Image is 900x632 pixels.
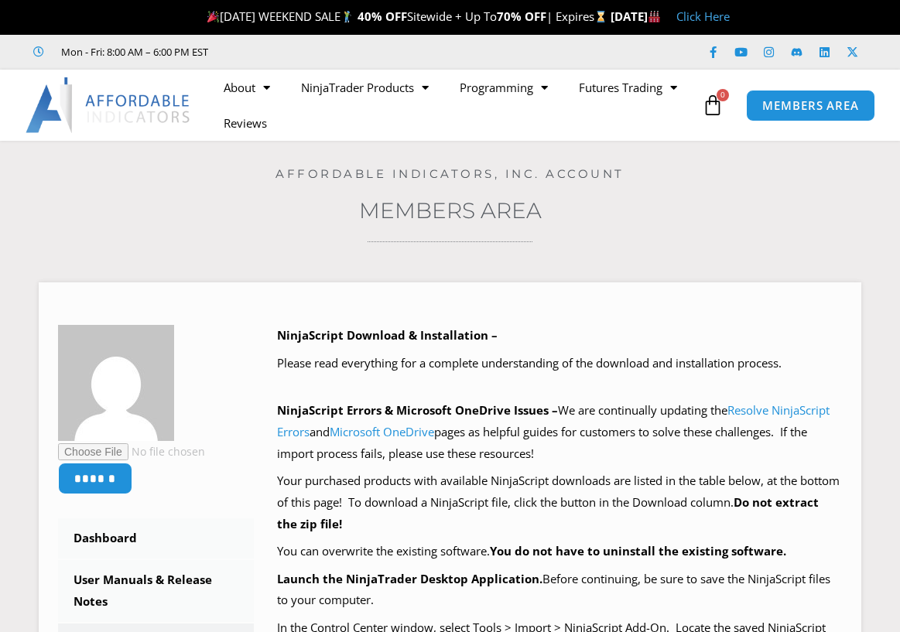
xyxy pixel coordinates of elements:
[275,166,625,181] a: Affordable Indicators, Inc. Account
[58,560,254,622] a: User Manuals & Release Notes
[277,400,842,465] p: We are continually updating the and pages as helpful guides for customers to solve these challeng...
[746,90,875,121] a: MEMBERS AREA
[444,70,563,105] a: Programming
[204,9,610,24] span: [DATE] WEEKEND SALE Sitewide + Up To | Expires
[57,43,208,61] span: Mon - Fri: 8:00 AM – 6:00 PM EST
[277,470,842,535] p: Your purchased products with available NinjaScript downloads are listed in the table below, at th...
[277,541,842,562] p: You can overwrite the existing software.
[595,11,607,22] img: ⌛
[359,197,542,224] a: Members Area
[676,9,730,24] a: Click Here
[277,353,842,374] p: Please read everything for a complete understanding of the download and installation process.
[358,9,407,24] strong: 40% OFF
[208,105,282,141] a: Reviews
[26,77,192,133] img: LogoAI | Affordable Indicators – NinjaTrader
[58,325,174,441] img: c95913fd53d0cd6d92d8811dfe7895157537ba1226b83451296bf28917efead3
[277,494,819,531] b: Do not extract the zip file!
[277,402,830,439] a: Resolve NinjaScript Errors
[207,11,219,22] img: 🎉
[679,83,747,128] a: 0
[277,327,498,343] b: NinjaScript Download & Installation –
[277,402,558,418] b: NinjaScript Errors & Microsoft OneDrive Issues –
[330,424,434,439] a: Microsoft OneDrive
[563,70,693,105] a: Futures Trading
[208,70,286,105] a: About
[230,44,462,60] iframe: Customer reviews powered by Trustpilot
[58,518,254,559] a: Dashboard
[717,89,729,101] span: 0
[611,9,661,24] strong: [DATE]
[497,9,546,24] strong: 70% OFF
[490,543,786,559] b: You do not have to uninstall the existing software.
[286,70,444,105] a: NinjaTrader Products
[762,100,859,111] span: MEMBERS AREA
[648,11,660,22] img: 🏭
[208,70,698,141] nav: Menu
[341,11,353,22] img: 🏌️‍♂️
[277,571,542,586] b: Launch the NinjaTrader Desktop Application.
[277,569,842,612] p: Before continuing, be sure to save the NinjaScript files to your computer.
